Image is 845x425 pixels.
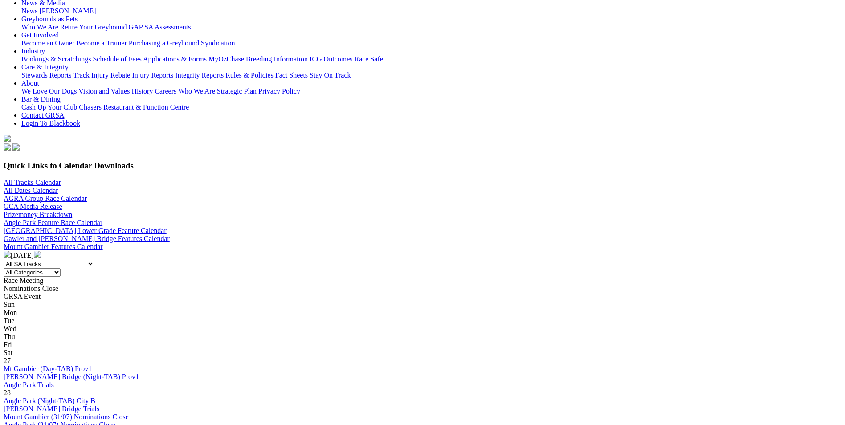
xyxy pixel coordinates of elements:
[78,87,130,95] a: Vision and Values
[310,71,351,79] a: Stay On Track
[76,39,127,47] a: Become a Trainer
[4,357,11,364] span: 27
[21,15,78,23] a: Greyhounds as Pets
[4,143,11,151] img: facebook.svg
[21,87,77,95] a: We Love Our Dogs
[354,55,383,63] a: Race Safe
[4,227,167,234] a: [GEOGRAPHIC_DATA] Lower Grade Feature Calendar
[4,285,841,293] div: Nominations Close
[60,23,127,31] a: Retire Your Greyhound
[4,195,87,202] a: AGRA Group Race Calendar
[21,23,841,31] div: Greyhounds as Pets
[21,63,69,71] a: Care & Integrity
[21,7,841,15] div: News & Media
[4,179,61,186] a: All Tracks Calendar
[21,71,71,79] a: Stewards Reports
[21,79,39,87] a: About
[175,71,224,79] a: Integrity Reports
[4,219,102,226] a: Angle Park Feature Race Calendar
[4,135,11,142] img: logo-grsa-white.png
[21,103,841,111] div: Bar & Dining
[131,87,153,95] a: History
[21,7,37,15] a: News
[4,211,72,218] a: Prizemoney Breakdown
[39,7,96,15] a: [PERSON_NAME]
[21,95,61,103] a: Bar & Dining
[21,87,841,95] div: About
[4,365,92,372] a: Mt Gambier (Day-TAB) Prov1
[4,341,841,349] div: Fri
[21,55,841,63] div: Industry
[4,389,11,396] span: 28
[21,119,80,127] a: Login To Blackbook
[21,23,58,31] a: Who We Are
[34,251,41,258] img: chevron-right-pager-white.svg
[93,55,141,63] a: Schedule of Fees
[4,187,58,194] a: All Dates Calendar
[201,39,235,47] a: Syndication
[4,309,841,317] div: Mon
[21,111,64,119] a: Contact GRSA
[132,71,173,79] a: Injury Reports
[73,71,130,79] a: Track Injury Rebate
[4,277,841,285] div: Race Meeting
[4,243,103,250] a: Mount Gambier Features Calendar
[4,405,99,413] a: [PERSON_NAME] Bridge Trials
[208,55,244,63] a: MyOzChase
[129,39,199,47] a: Purchasing a Greyhound
[4,397,95,405] a: Angle Park (Night-TAB) City B
[21,39,841,47] div: Get Involved
[4,349,841,357] div: Sat
[21,55,91,63] a: Bookings & Scratchings
[4,251,11,258] img: chevron-left-pager-white.svg
[217,87,257,95] a: Strategic Plan
[4,317,841,325] div: Tue
[155,87,176,95] a: Careers
[4,235,170,242] a: Gawler and [PERSON_NAME] Bridge Features Calendar
[4,413,129,421] a: Mount Gambier (31/07) Nominations Close
[4,301,841,309] div: Sun
[178,87,215,95] a: Who We Are
[21,47,45,55] a: Industry
[21,39,74,47] a: Become an Owner
[310,55,352,63] a: ICG Outcomes
[4,381,54,388] a: Angle Park Trials
[143,55,207,63] a: Applications & Forms
[225,71,274,79] a: Rules & Policies
[4,203,62,210] a: GCA Media Release
[4,293,841,301] div: GRSA Event
[246,55,308,63] a: Breeding Information
[4,251,841,260] div: [DATE]
[21,71,841,79] div: Care & Integrity
[4,333,841,341] div: Thu
[21,103,77,111] a: Cash Up Your Club
[4,161,841,171] h3: Quick Links to Calendar Downloads
[79,103,189,111] a: Chasers Restaurant & Function Centre
[4,373,139,380] a: [PERSON_NAME] Bridge (Night-TAB) Prov1
[4,325,841,333] div: Wed
[21,31,59,39] a: Get Involved
[12,143,20,151] img: twitter.svg
[258,87,300,95] a: Privacy Policy
[275,71,308,79] a: Fact Sheets
[129,23,191,31] a: GAP SA Assessments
